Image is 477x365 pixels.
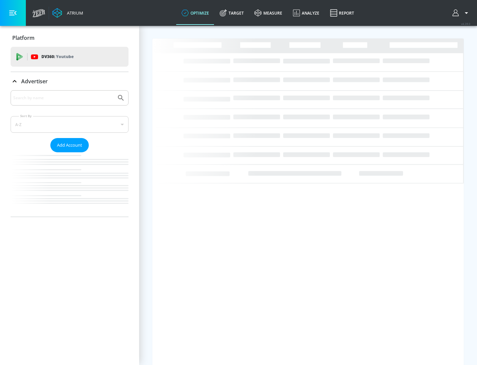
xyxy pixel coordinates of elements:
[57,141,82,149] span: Add Account
[52,8,83,18] a: Atrium
[11,152,129,217] nav: list of Advertiser
[461,22,470,26] span: v 4.28.0
[13,94,114,102] input: Search by name
[19,114,33,118] label: Sort By
[11,90,129,217] div: Advertiser
[325,1,359,25] a: Report
[64,10,83,16] div: Atrium
[249,1,288,25] a: measure
[11,72,129,91] div: Advertiser
[11,47,129,67] div: DV360: Youtube
[21,78,48,85] p: Advertiser
[11,116,129,133] div: A-Z
[56,53,74,60] p: Youtube
[12,34,34,41] p: Platform
[176,1,214,25] a: optimize
[41,53,74,60] p: DV360:
[50,138,89,152] button: Add Account
[11,29,129,47] div: Platform
[288,1,325,25] a: Analyze
[214,1,249,25] a: Target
